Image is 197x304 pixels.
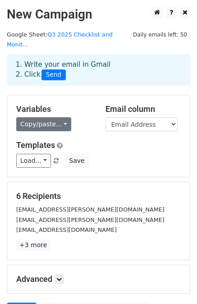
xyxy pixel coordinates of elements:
[65,154,88,168] button: Save
[16,216,165,223] small: [EMAIL_ADDRESS][PERSON_NAME][DOMAIN_NAME]
[16,240,50,251] a: +3 more
[152,261,197,304] iframe: Chat Widget
[16,274,181,284] h5: Advanced
[16,117,71,131] a: Copy/paste...
[105,104,181,114] h5: Email column
[16,104,92,114] h5: Variables
[7,31,113,48] a: Q3 2025 Checklist and Monit...
[7,31,113,48] small: Google Sheet:
[16,140,55,150] a: Templates
[16,226,117,233] small: [EMAIL_ADDRESS][DOMAIN_NAME]
[16,206,165,213] small: [EMAIL_ADDRESS][PERSON_NAME][DOMAIN_NAME]
[9,60,188,80] div: 1. Write your email in Gmail 2. Click
[41,69,66,80] span: Send
[16,154,51,168] a: Load...
[130,31,190,38] a: Daily emails left: 50
[16,191,181,201] h5: 6 Recipients
[7,7,190,22] h2: New Campaign
[130,30,190,40] span: Daily emails left: 50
